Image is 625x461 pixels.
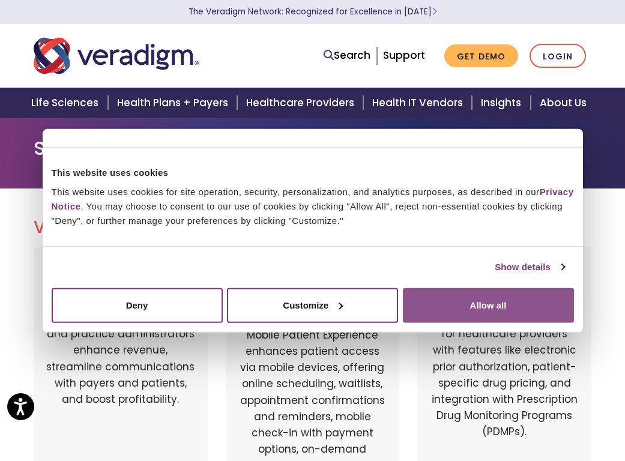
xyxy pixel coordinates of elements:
[533,88,601,118] a: About Us
[34,36,199,76] img: Veradigm logo
[34,137,592,160] h1: Solution Login
[394,375,611,447] iframe: Drift Chat Widget
[432,6,437,17] span: Learn More
[52,288,223,322] button: Deny
[474,88,532,118] a: Insights
[383,48,425,62] a: Support
[530,44,586,68] a: Login
[227,288,398,322] button: Customize
[24,88,109,118] a: Life Sciences
[110,88,239,118] a: Health Plans + Payers
[52,186,574,211] a: Privacy Notice
[365,88,474,118] a: Health IT Vendors
[34,217,592,238] h2: Veradigm Solutions
[403,288,574,322] button: Allow all
[52,184,574,227] div: This website uses cookies for site operation, security, personalization, and analytics purposes, ...
[239,88,365,118] a: Healthcare Providers
[444,44,518,68] a: Get Demo
[52,166,574,180] div: This website uses cookies
[189,6,437,17] a: The Veradigm Network: Recognized for Excellence in [DATE]Learn More
[324,47,370,64] a: Search
[495,260,564,274] a: Show details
